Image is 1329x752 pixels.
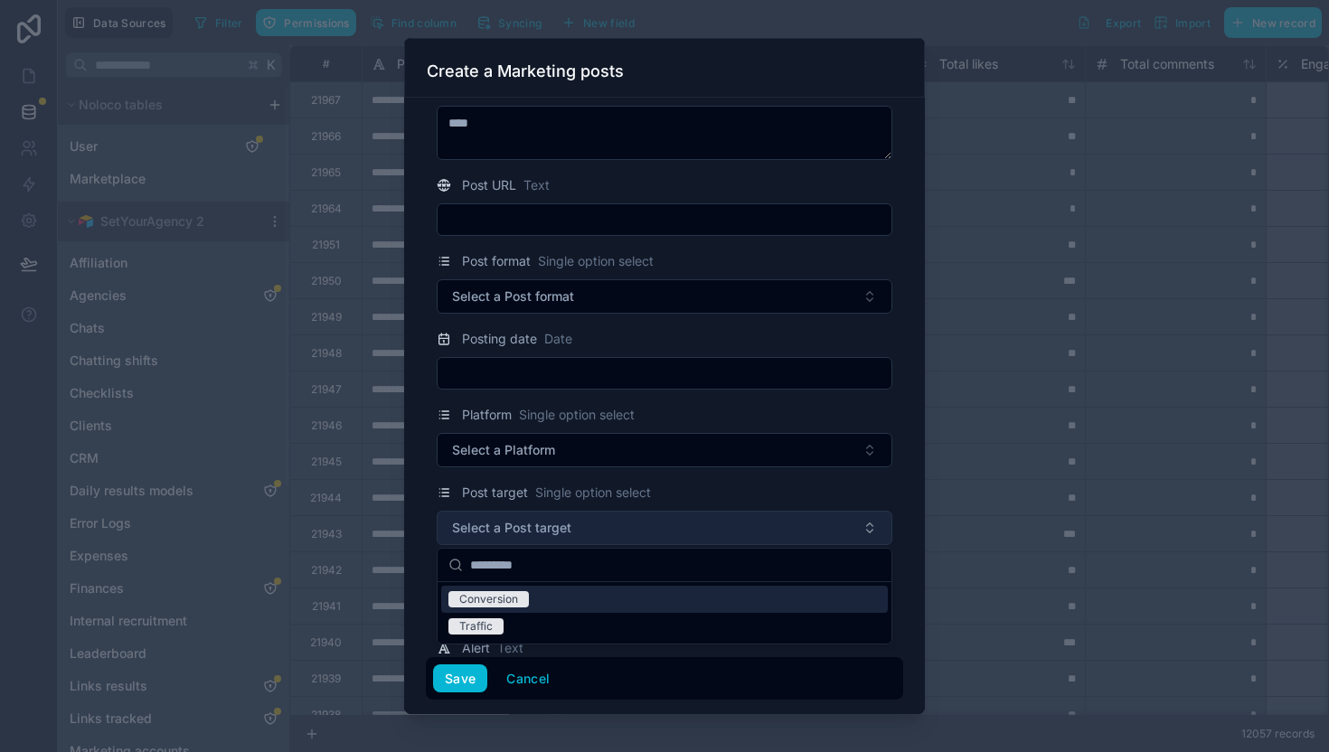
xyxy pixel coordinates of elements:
[523,176,550,194] span: Text
[495,664,561,693] button: Cancel
[433,664,487,693] button: Save
[462,330,537,348] span: Posting date
[452,441,555,459] span: Select a Platform
[437,279,892,314] button: Select Button
[437,433,892,467] button: Select Button
[459,618,493,634] div: Traffic
[462,176,516,194] span: Post URL
[497,639,523,657] span: Text
[452,287,574,305] span: Select a Post format
[462,252,531,270] span: Post format
[544,330,572,348] span: Date
[462,639,490,657] span: Alert
[538,252,654,270] span: Single option select
[437,511,892,545] button: Select Button
[459,591,518,607] div: Conversion
[438,582,891,644] div: Suggestions
[462,406,512,424] span: Platform
[535,484,651,502] span: Single option select
[519,406,635,424] span: Single option select
[427,61,624,82] h3: Create a Marketing posts
[452,519,571,537] span: Select a Post target
[462,484,528,502] span: Post target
